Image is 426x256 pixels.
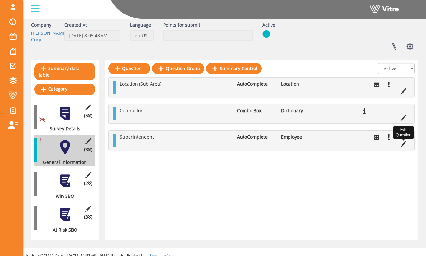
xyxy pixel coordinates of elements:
li: Location [278,81,322,87]
label: Created At [64,22,87,28]
li: Combo Box [234,107,278,114]
label: Active [262,22,275,28]
label: Points for submit [163,22,200,28]
li: AutoComplete [234,81,278,87]
div: Win SBO [34,193,91,199]
span: (3 ) [84,214,92,220]
li: Employee [278,134,322,140]
span: Location (Sub Area) [120,81,161,87]
span: Contractor [120,107,143,114]
div: Edit Question [393,126,414,139]
div: General Information [34,159,91,166]
li: AutoComplete [234,134,278,140]
a: Summary Control [206,63,262,74]
span: (3 ) [84,146,92,153]
div: Survey Details [34,125,91,132]
label: Company [31,22,51,28]
div: At Risk SBO [34,227,91,233]
span: (5 ) [84,113,92,119]
a: Question [108,63,150,74]
a: Category [34,84,95,95]
a: Question Group [152,63,204,74]
a: [PERSON_NAME] Corp [31,30,67,42]
span: (2 ) [84,180,92,187]
span: Superintendent [120,134,154,140]
img: yes [262,30,270,38]
li: Dictionary [278,107,322,114]
a: Summary data table [34,63,95,80]
label: Language [130,22,151,28]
